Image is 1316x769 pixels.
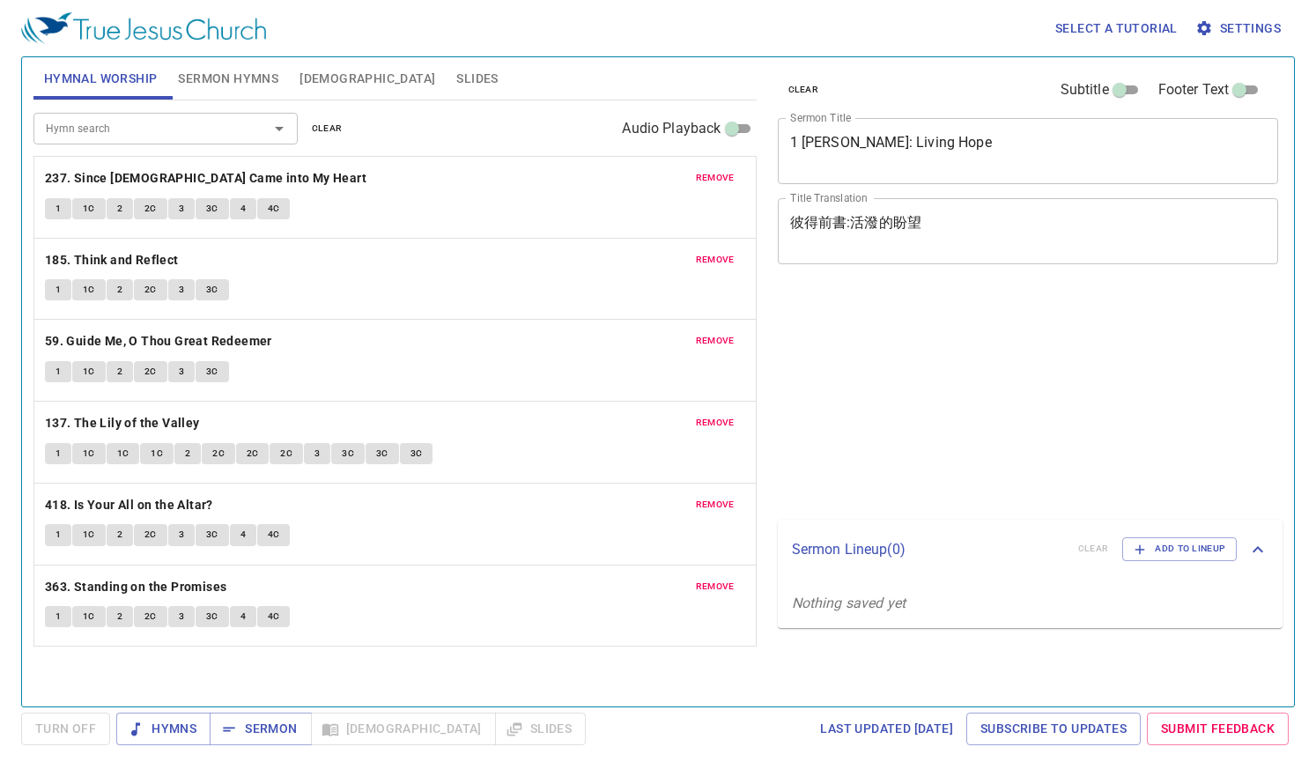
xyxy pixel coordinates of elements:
[168,198,195,219] button: 3
[45,494,213,516] b: 418. Is Your All on the Altar?
[107,361,133,382] button: 2
[151,446,163,462] span: 1C
[1122,537,1237,560] button: Add to Lineup
[134,361,167,382] button: 2C
[45,443,71,464] button: 1
[268,609,280,625] span: 4C
[1134,541,1225,557] span: Add to Lineup
[107,524,133,545] button: 2
[45,576,227,598] b: 363. Standing on the Promises
[410,446,423,462] span: 3C
[314,446,320,462] span: 3
[55,282,61,298] span: 1
[685,576,745,597] button: remove
[299,68,435,90] span: [DEMOGRAPHIC_DATA]
[107,606,133,627] button: 2
[130,718,196,740] span: Hymns
[1199,18,1281,40] span: Settings
[168,524,195,545] button: 3
[44,68,158,90] span: Hymnal Worship
[270,443,303,464] button: 2C
[778,520,1283,578] div: Sermon Lineup(0)clearAdd to Lineup
[55,609,61,625] span: 1
[134,524,167,545] button: 2C
[1048,12,1185,45] button: Select a tutorial
[144,527,157,543] span: 2C
[376,446,388,462] span: 3C
[685,330,745,351] button: remove
[342,446,354,462] span: 3C
[45,361,71,382] button: 1
[45,412,200,434] b: 137. The Lily of the Valley
[83,201,95,217] span: 1C
[966,713,1141,745] a: Subscribe to Updates
[202,443,235,464] button: 2C
[206,282,218,298] span: 3C
[366,443,399,464] button: 3C
[240,609,246,625] span: 4
[72,279,106,300] button: 1C
[179,282,184,298] span: 3
[685,249,745,270] button: remove
[107,198,133,219] button: 2
[696,170,735,186] span: remove
[144,201,157,217] span: 2C
[117,527,122,543] span: 2
[45,249,179,271] b: 185. Think and Reflect
[792,595,906,611] i: Nothing saved yet
[117,282,122,298] span: 2
[792,539,1064,560] p: Sermon Lineup ( 0 )
[83,609,95,625] span: 1C
[178,68,278,90] span: Sermon Hymns
[179,609,184,625] span: 3
[72,361,106,382] button: 1C
[83,282,95,298] span: 1C
[55,201,61,217] span: 1
[206,201,218,217] span: 3C
[980,718,1127,740] span: Subscribe to Updates
[196,524,229,545] button: 3C
[206,527,218,543] span: 3C
[83,446,95,462] span: 1C
[45,606,71,627] button: 1
[257,606,291,627] button: 4C
[696,579,735,595] span: remove
[45,249,181,271] button: 185. Think and Reflect
[72,524,106,545] button: 1C
[622,118,721,139] span: Audio Playback
[312,121,343,137] span: clear
[212,446,225,462] span: 2C
[45,279,71,300] button: 1
[206,609,218,625] span: 3C
[206,364,218,380] span: 3C
[224,718,297,740] span: Sermon
[301,118,353,139] button: clear
[168,279,195,300] button: 3
[304,443,330,464] button: 3
[1161,718,1275,740] span: Submit Feedback
[179,364,184,380] span: 3
[280,446,292,462] span: 2C
[168,606,195,627] button: 3
[55,446,61,462] span: 1
[230,524,256,545] button: 4
[210,713,311,745] button: Sermon
[144,282,157,298] span: 2C
[72,606,106,627] button: 1C
[696,497,735,513] span: remove
[247,446,259,462] span: 2C
[230,606,256,627] button: 4
[107,279,133,300] button: 2
[45,167,366,189] b: 237. Since [DEMOGRAPHIC_DATA] Came into My Heart
[72,198,106,219] button: 1C
[45,576,230,598] button: 363. Standing on the Promises
[144,364,157,380] span: 2C
[196,198,229,219] button: 3C
[1192,12,1288,45] button: Settings
[83,527,95,543] span: 1C
[456,68,498,90] span: Slides
[45,524,71,545] button: 1
[268,527,280,543] span: 4C
[45,412,203,434] button: 137. The Lily of the Valley
[179,201,184,217] span: 3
